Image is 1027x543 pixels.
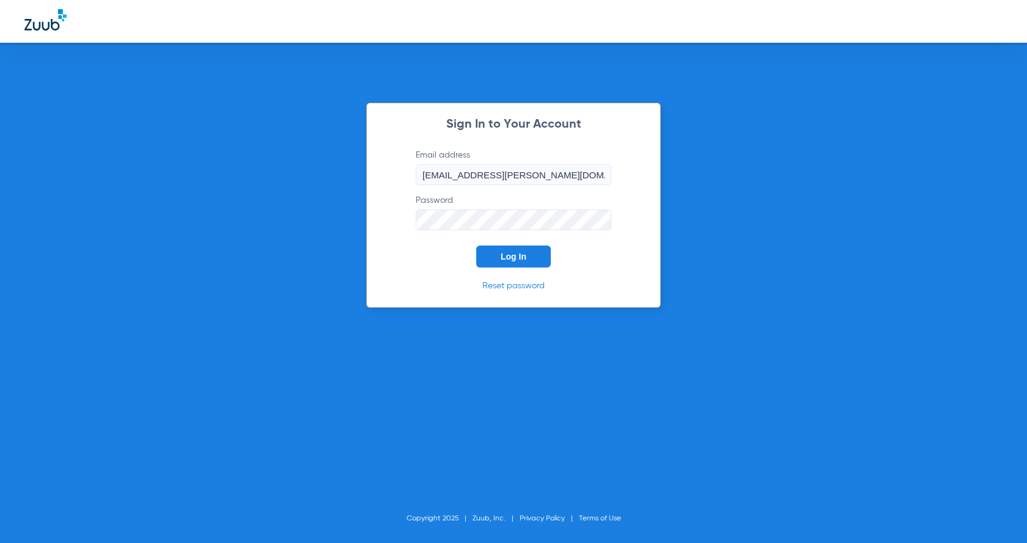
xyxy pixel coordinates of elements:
[966,484,1027,543] iframe: Chat Widget
[579,515,621,522] a: Terms of Use
[501,252,526,261] span: Log In
[473,512,520,525] li: Zuub, Inc.
[476,246,551,268] button: Log In
[416,164,611,185] input: Email address
[24,9,67,31] img: Zuub Logo
[416,149,611,185] label: Email address
[416,194,611,230] label: Password
[397,118,630,131] h2: Sign In to Your Account
[407,512,473,525] li: Copyright 2025
[520,515,565,522] a: Privacy Policy
[482,282,545,290] a: Reset password
[416,210,611,230] input: Password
